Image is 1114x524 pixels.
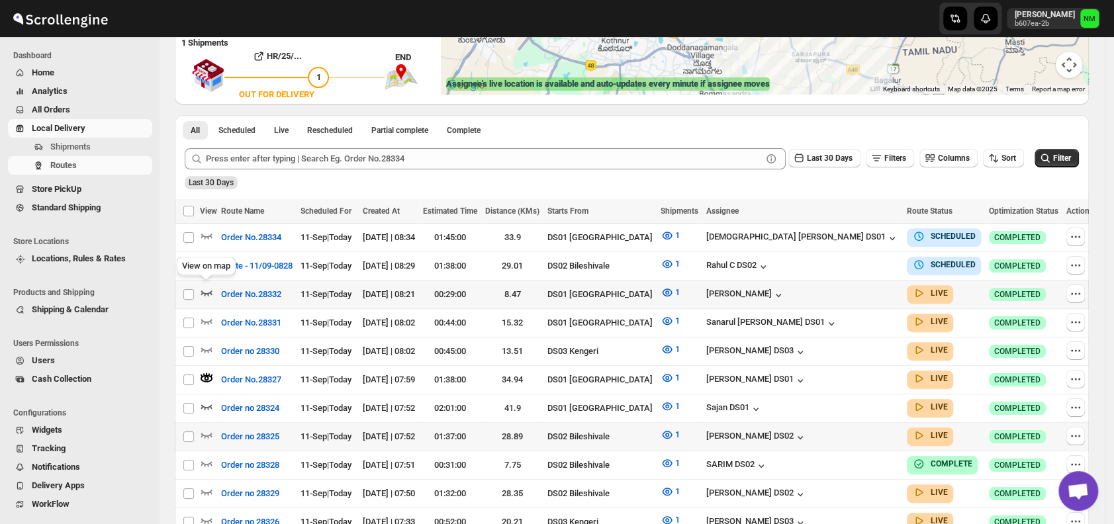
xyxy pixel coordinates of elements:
div: 29.01 [485,259,539,273]
span: 1 [675,429,680,439]
b: COMPLETE [931,459,972,468]
span: Live [274,125,289,136]
button: Order No.28332 [213,284,289,305]
a: Open this area in Google Maps (opens a new window) [444,77,488,94]
span: Order no 28325 [221,430,279,443]
img: shop.svg [191,50,224,101]
button: Sanarul [PERSON_NAME] DS01 [706,317,838,330]
button: SCHEDULED [912,230,976,243]
button: 1 [653,396,688,417]
div: DS02 Bileshivale [547,459,653,472]
span: COMPLETED [994,289,1041,300]
span: Shipments [661,206,698,216]
span: Routes [50,160,77,170]
b: LIVE [931,374,948,383]
span: COMPLETED [994,374,1041,385]
span: Route Status [907,206,952,216]
span: Filters [884,153,906,163]
div: 15.32 [485,316,539,329]
span: Home [32,67,54,77]
button: Cash Collection [8,370,152,388]
div: DS01 [GEOGRAPHIC_DATA] [547,402,653,415]
div: 7.75 [485,459,539,472]
b: LIVE [931,288,948,298]
div: [DATE] | 08:29 [363,259,415,273]
div: DS03 Kengeri [547,345,653,358]
span: Columns [938,153,970,163]
div: [DATE] | 08:02 [363,345,415,358]
span: 1 [675,230,680,240]
a: Report a map error [1032,85,1085,93]
span: Standard Shipping [32,202,101,212]
button: All Orders [8,101,152,119]
img: ScrollEngine [11,2,110,35]
button: [PERSON_NAME] DS02 [706,431,807,444]
div: Rahul C DS02 [706,260,770,273]
input: Press enter after typing | Search Eg. Order No.28334 [206,148,762,169]
span: 11-Sep | Today [301,289,351,299]
button: All routes [183,121,208,140]
button: Shipping & Calendar [8,300,152,319]
span: 11-Sep | Today [301,346,351,356]
img: Google [444,77,488,94]
span: Created At [363,206,400,216]
button: LIVE [912,315,948,328]
b: LIVE [931,345,948,355]
div: 01:38:00 [423,259,477,273]
button: 1 [653,310,688,331]
b: LIVE [931,402,948,412]
span: Order no 28330 [221,345,279,358]
span: 1 [675,372,680,382]
button: HR/25/... [224,46,329,67]
span: Delivery Apps [32,480,85,490]
span: All [191,125,200,136]
b: LIVE [931,488,948,497]
span: 1 [675,316,680,326]
span: Order No.28327 [221,373,281,386]
span: Starts From [547,206,588,216]
button: LIVE [912,372,948,385]
span: COMPLETED [994,403,1041,414]
div: DS02 Bileshivale [547,259,653,273]
button: WorkFlow [8,495,152,513]
div: 01:32:00 [423,487,477,500]
label: Assignee's live location is available and auto-updates every minute if assignee moves [446,77,770,91]
span: 1 [675,259,680,269]
button: Sort [983,149,1024,167]
span: Last 30 Days [189,178,234,187]
button: Sajan DS01 [706,402,763,415]
div: 00:29:00 [423,288,477,301]
div: [DATE] | 07:52 [363,402,415,415]
div: SARIM DS02 [706,459,768,472]
span: Map data ©2025 [948,85,998,93]
span: Cash Collection [32,374,91,384]
div: 41.9 [485,402,539,415]
button: [PERSON_NAME] [706,288,785,302]
button: Order No.28334 [213,227,289,248]
p: b607ea-2b [1015,20,1075,28]
button: Filter [1035,149,1079,167]
p: [PERSON_NAME] [1015,9,1075,20]
div: Open chat [1058,471,1098,511]
button: LIVE [912,400,948,414]
span: Distance (KMs) [485,206,539,216]
button: Columns [919,149,978,167]
span: Order no 28329 [221,487,279,500]
div: 01:38:00 [423,373,477,386]
button: 1 [653,453,688,474]
span: 11-Sep | Today [301,318,351,327]
button: 1 [653,367,688,388]
span: COMPLETED [994,488,1041,499]
button: LIVE [912,286,948,300]
b: 1 Shipments [175,31,228,48]
span: Assignee [706,206,739,216]
span: Order No.28334 [221,231,281,244]
span: Order no 28328 [221,459,279,472]
span: Scheduled For [301,206,351,216]
div: [DATE] | 07:52 [363,430,415,443]
span: Estimated Time [423,206,477,216]
button: Order no 28324 [213,398,287,419]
